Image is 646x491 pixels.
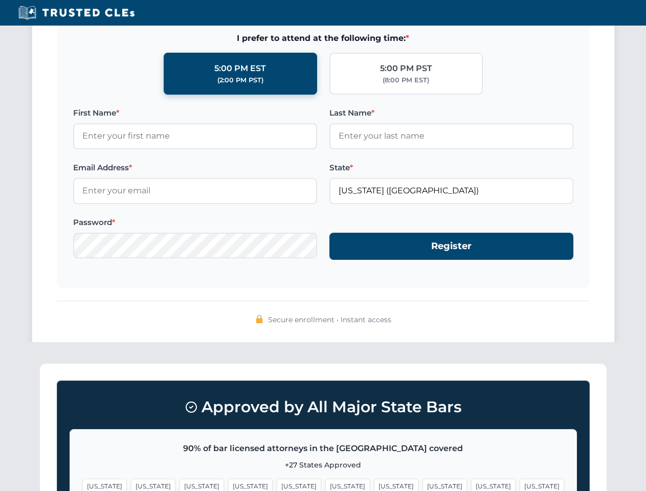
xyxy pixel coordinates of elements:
[73,178,317,204] input: Enter your email
[380,62,432,75] div: 5:00 PM PST
[329,162,573,174] label: State
[214,62,266,75] div: 5:00 PM EST
[73,162,317,174] label: Email Address
[82,442,564,455] p: 90% of bar licensed attorneys in the [GEOGRAPHIC_DATA] covered
[217,75,263,85] div: (2:00 PM PST)
[329,107,573,119] label: Last Name
[73,216,317,229] label: Password
[73,107,317,119] label: First Name
[73,32,573,45] span: I prefer to attend at the following time:
[15,5,138,20] img: Trusted CLEs
[329,123,573,149] input: Enter your last name
[255,315,263,323] img: 🔒
[70,393,577,421] h3: Approved by All Major State Bars
[383,75,429,85] div: (8:00 PM EST)
[329,178,573,204] input: Florida (FL)
[268,314,391,325] span: Secure enrollment • Instant access
[82,459,564,471] p: +27 States Approved
[329,233,573,260] button: Register
[73,123,317,149] input: Enter your first name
